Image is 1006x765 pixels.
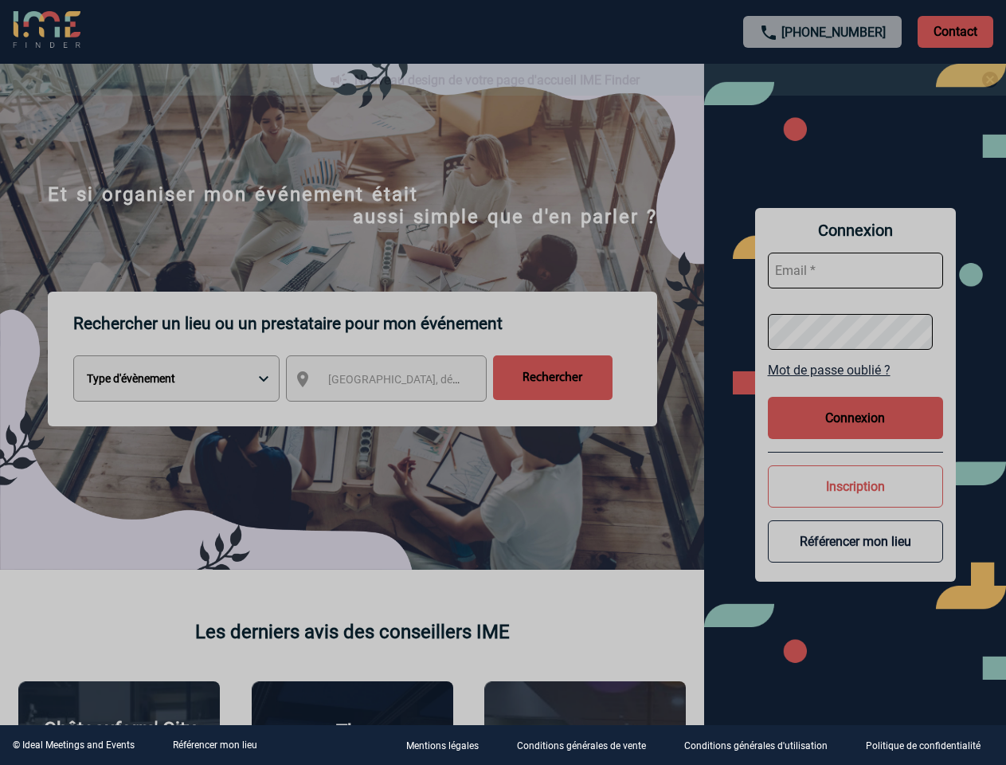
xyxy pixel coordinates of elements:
[504,738,671,753] a: Conditions générales de vente
[853,738,1006,753] a: Politique de confidentialité
[13,739,135,751] div: © Ideal Meetings and Events
[684,741,828,752] p: Conditions générales d'utilisation
[173,739,257,751] a: Référencer mon lieu
[517,741,646,752] p: Conditions générales de vente
[866,741,981,752] p: Politique de confidentialité
[671,738,853,753] a: Conditions générales d'utilisation
[393,738,504,753] a: Mentions légales
[406,741,479,752] p: Mentions légales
